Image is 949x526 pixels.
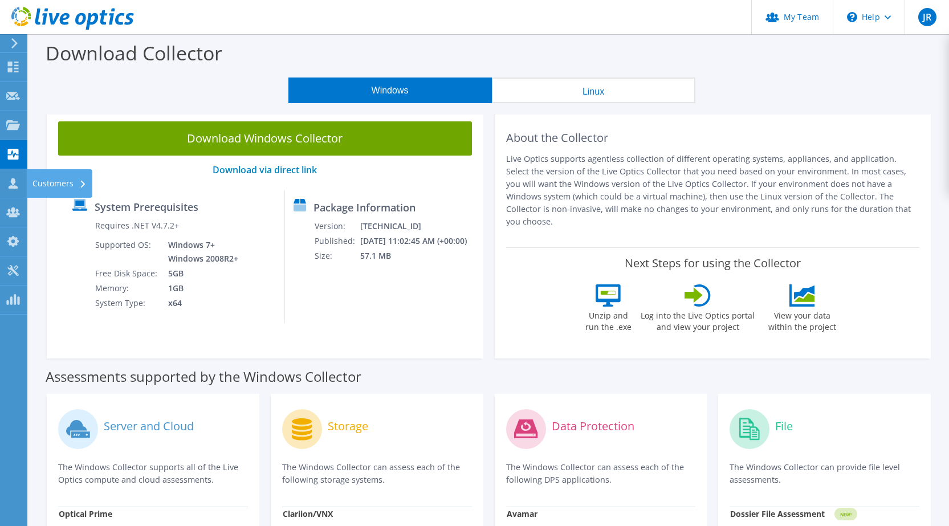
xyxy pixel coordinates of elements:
td: 1GB [160,281,241,296]
svg: \n [847,12,857,22]
td: [TECHNICAL_ID] [360,219,478,234]
p: The Windows Collector can assess each of the following storage systems. [282,461,472,486]
label: Requires .NET V4.7.2+ [95,220,179,231]
label: System Prerequisites [95,201,198,213]
a: Download via direct link [213,164,317,176]
td: 5GB [160,266,241,281]
label: File [775,421,793,432]
h2: About the Collector [506,131,920,145]
td: Size: [314,248,360,263]
td: 57.1 MB [360,248,478,263]
td: Version: [314,219,360,234]
label: View your data within the project [761,307,843,333]
label: Package Information [313,202,416,213]
tspan: NEW! [840,511,852,517]
p: The Windows Collector supports all of the Live Optics compute and cloud assessments. [58,461,248,486]
td: Free Disk Space: [95,266,160,281]
label: Data Protection [552,421,634,432]
button: Windows [288,78,492,103]
a: Download Windows Collector [58,121,472,156]
label: Download Collector [46,40,222,66]
p: Live Optics supports agentless collection of different operating systems, appliances, and applica... [506,153,920,228]
td: Published: [314,234,360,248]
label: Assessments supported by the Windows Collector [46,371,361,382]
strong: Clariion/VNX [283,508,333,519]
td: Windows 7+ Windows 2008R2+ [160,238,241,266]
p: The Windows Collector can assess each of the following DPS applications. [506,461,696,486]
td: Memory: [95,281,160,296]
strong: Avamar [507,508,537,519]
td: Supported OS: [95,238,160,266]
td: [DATE] 11:02:45 AM (+00:00) [360,234,478,248]
label: Log into the Live Optics portal and view your project [640,307,755,333]
p: The Windows Collector can provide file level assessments. [730,461,919,486]
td: x64 [160,296,241,311]
strong: Optical Prime [59,508,112,519]
td: System Type: [95,296,160,311]
span: JR [918,8,936,26]
label: Unzip and run the .exe [582,307,634,333]
label: Storage [328,421,368,432]
label: Server and Cloud [104,421,194,432]
div: Customers [27,169,92,198]
strong: Dossier File Assessment [730,508,825,519]
button: Linux [492,78,695,103]
label: Next Steps for using the Collector [625,256,801,270]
